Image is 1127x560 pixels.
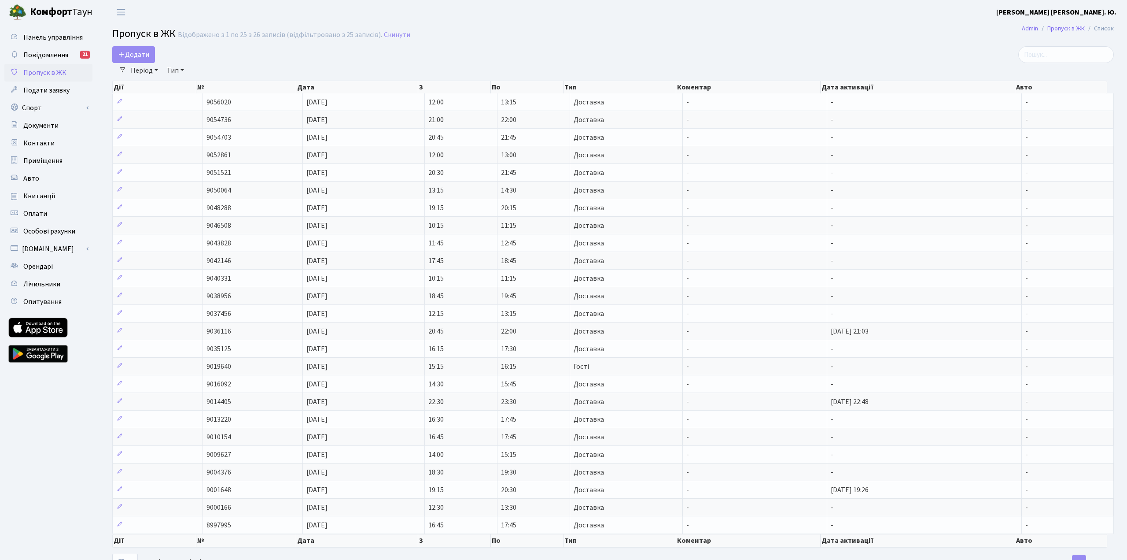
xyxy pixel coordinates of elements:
[501,397,516,407] span: 23:30
[501,256,516,266] span: 18:45
[501,291,516,301] span: 19:45
[574,204,604,211] span: Доставка
[9,4,26,21] img: logo.png
[1025,256,1028,266] span: -
[1047,24,1085,33] a: Пропуск в ЖК
[574,169,604,176] span: Доставка
[1025,238,1028,248] span: -
[831,379,833,389] span: -
[23,121,59,130] span: Документи
[206,362,231,371] span: 9019640
[112,26,176,41] span: Пропуск в ЖК
[4,29,92,46] a: Панель управління
[574,240,604,247] span: Доставка
[831,203,833,213] span: -
[831,467,833,477] span: -
[118,50,149,59] span: Додати
[206,274,231,283] span: 9040331
[574,134,604,141] span: Доставка
[428,503,444,512] span: 12:30
[4,117,92,134] a: Документи
[686,150,689,160] span: -
[206,450,231,460] span: 9009627
[80,51,90,59] div: 21
[23,262,53,271] span: Орендарі
[306,309,328,319] span: [DATE]
[686,326,689,336] span: -
[686,432,689,442] span: -
[428,362,444,371] span: 15:15
[686,133,689,142] span: -
[1085,24,1114,33] li: Список
[428,520,444,530] span: 16:45
[574,363,589,370] span: Гості
[1025,397,1028,407] span: -
[574,116,604,123] span: Доставка
[831,344,833,354] span: -
[831,397,869,407] span: [DATE] 22:48
[428,432,444,442] span: 16:45
[306,379,328,389] span: [DATE]
[831,185,833,195] span: -
[428,238,444,248] span: 11:45
[428,291,444,301] span: 18:45
[574,99,604,106] span: Доставка
[501,432,516,442] span: 17:45
[1015,81,1107,93] th: Авто
[686,274,689,283] span: -
[574,434,604,441] span: Доставка
[296,81,418,93] th: Дата
[206,221,231,230] span: 9046508
[574,504,604,511] span: Доставка
[206,467,231,477] span: 9004376
[23,174,39,183] span: Авто
[686,168,689,178] span: -
[1025,485,1028,495] span: -
[196,81,296,93] th: №
[831,520,833,530] span: -
[831,115,833,125] span: -
[686,238,689,248] span: -
[23,226,75,236] span: Особові рахунки
[501,274,516,283] span: 11:15
[428,326,444,336] span: 20:45
[306,503,328,512] span: [DATE]
[428,415,444,424] span: 16:30
[676,81,821,93] th: Коментар
[206,185,231,195] span: 9050064
[1025,168,1028,178] span: -
[1025,150,1028,160] span: -
[501,203,516,213] span: 20:15
[428,203,444,213] span: 19:15
[23,85,70,95] span: Подати заявку
[574,187,604,194] span: Доставка
[501,185,516,195] span: 14:30
[206,256,231,266] span: 9042146
[1025,291,1028,301] span: -
[686,520,689,530] span: -
[206,291,231,301] span: 9038956
[686,291,689,301] span: -
[831,133,833,142] span: -
[428,467,444,477] span: 18:30
[831,274,833,283] span: -
[831,450,833,460] span: -
[30,5,72,19] b: Комфорт
[23,156,63,166] span: Приміщення
[831,309,833,319] span: -
[574,451,604,458] span: Доставка
[306,415,328,424] span: [DATE]
[206,326,231,336] span: 9036116
[113,81,196,93] th: Дії
[686,221,689,230] span: -
[206,379,231,389] span: 9016092
[4,223,92,240] a: Особові рахунки
[206,133,231,142] span: 9054703
[501,379,516,389] span: 15:45
[686,203,689,213] span: -
[4,134,92,152] a: Контакти
[574,416,604,423] span: Доставка
[501,221,516,230] span: 11:15
[418,534,491,547] th: З
[23,68,66,78] span: Пропуск в ЖК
